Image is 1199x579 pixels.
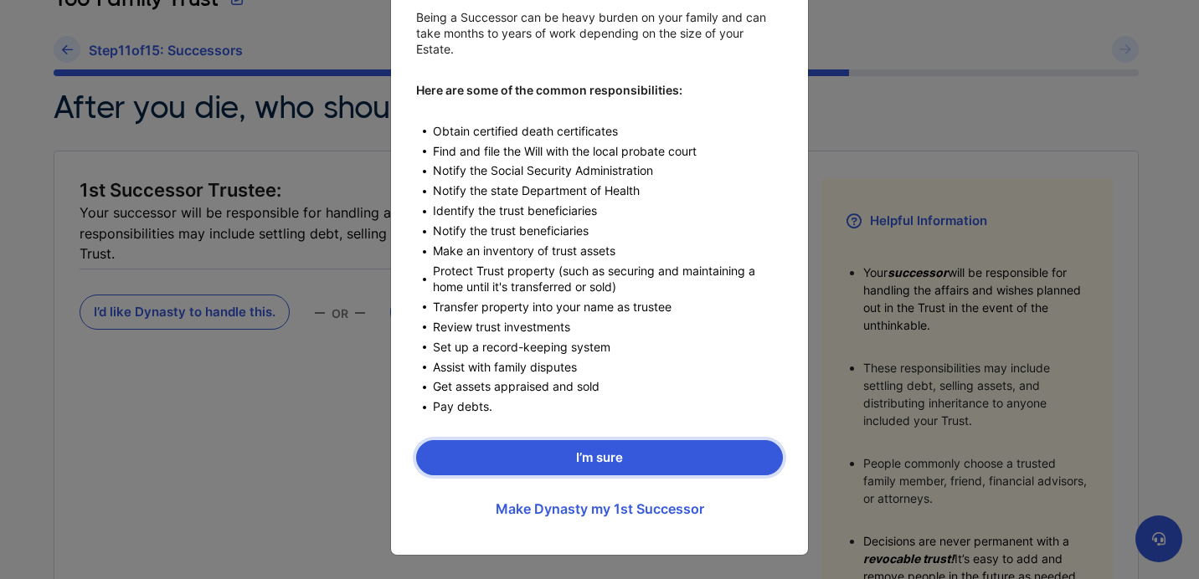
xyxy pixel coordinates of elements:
button: I’m sure [416,440,783,475]
span: Protect Trust property (such as securing and maintaining a home until it's transferred or sold) [433,264,783,295]
span: Here are some of the common responsibilities: [416,83,682,99]
span: Set up a record-keeping system [433,340,783,356]
span: Notify the Social Security Administration [433,163,783,179]
a: Make Dynasty my 1st Successor [416,488,783,530]
span: Identify the trust beneficiaries [433,203,783,219]
span: Assist with family disputes [433,360,783,376]
span: Transfer property into your name as trustee [433,300,783,315]
span: Notify the state Department of Health [433,183,783,199]
span: Find and file the Will with the local probate court [433,144,783,160]
span: Obtain certified death certificates [433,124,783,140]
span: Make an inventory of trust assets [433,243,783,259]
span: Get assets appraised and sold [433,379,783,395]
span: Review trust investments [433,320,783,336]
span: Pay debts. [433,399,783,415]
span: Notify the trust beneficiaries [433,223,783,239]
